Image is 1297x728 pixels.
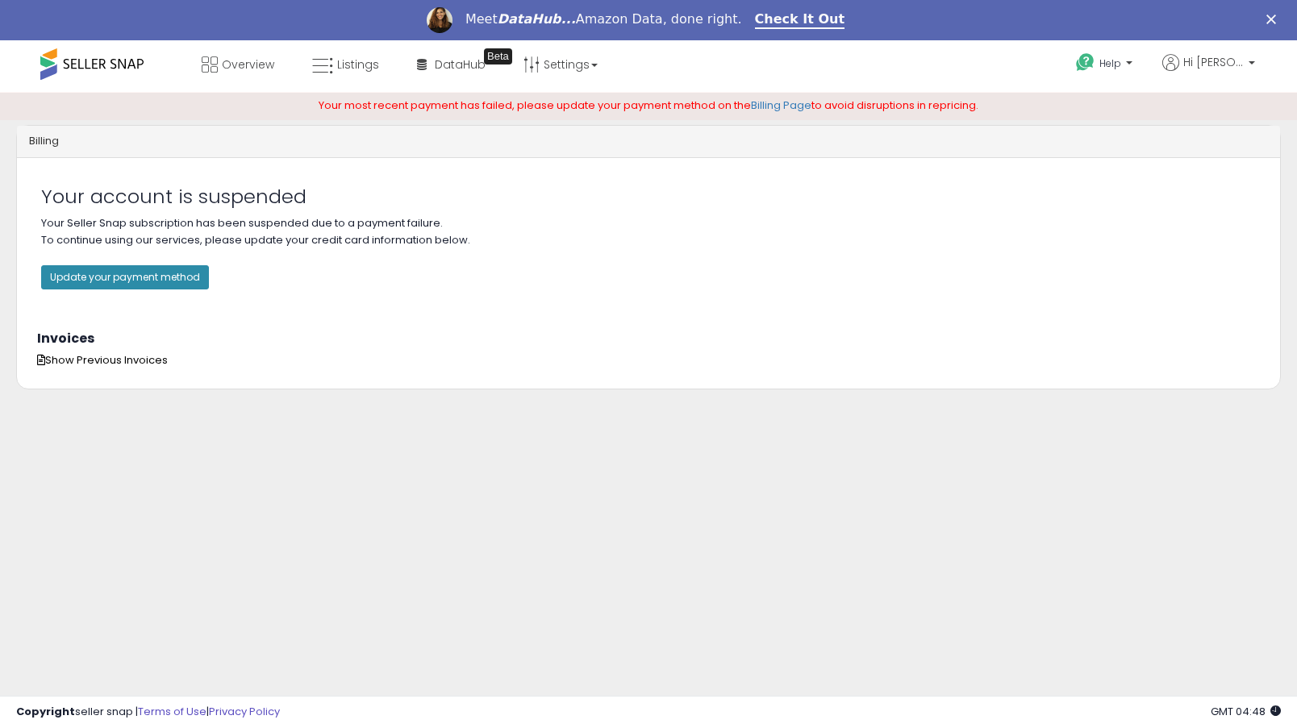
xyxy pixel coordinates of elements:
[465,11,742,27] div: Meet Amazon Data, done right.
[37,352,168,368] span: Show Previous Invoices
[209,704,280,719] a: Privacy Policy
[755,11,845,29] a: Check It Out
[1211,704,1281,719] span: 2025-10-9 04:48 GMT
[41,265,209,289] button: Update your payment method
[751,98,811,113] a: Billing Page
[337,56,379,73] span: Listings
[1075,52,1095,73] i: Get Help
[498,11,576,27] i: DataHub...
[511,40,610,89] a: Settings
[1099,56,1121,70] span: Help
[190,40,286,89] a: Overview
[435,56,486,73] span: DataHub
[16,704,75,719] strong: Copyright
[222,56,274,73] span: Overview
[1183,54,1244,70] span: Hi [PERSON_NAME]
[427,7,452,33] img: Profile image for Georgie
[319,98,978,113] span: Your most recent payment has failed, please update your payment method on the to avoid disruption...
[300,40,391,89] a: Listings
[138,704,206,719] a: Terms of Use
[37,331,1260,346] h3: Invoices
[1063,40,1149,90] a: Help
[405,40,498,89] a: DataHub
[1266,15,1282,24] div: Close
[17,126,1280,158] div: Billing
[41,186,1256,207] h2: Your account is suspended
[1162,54,1255,90] a: Hi [PERSON_NAME]
[16,705,280,720] div: seller snap | |
[484,48,512,64] div: Tooltip anchor
[41,215,1256,306] p: Your Seller Snap subscription has been suspended due to a payment failure. To continue using our ...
